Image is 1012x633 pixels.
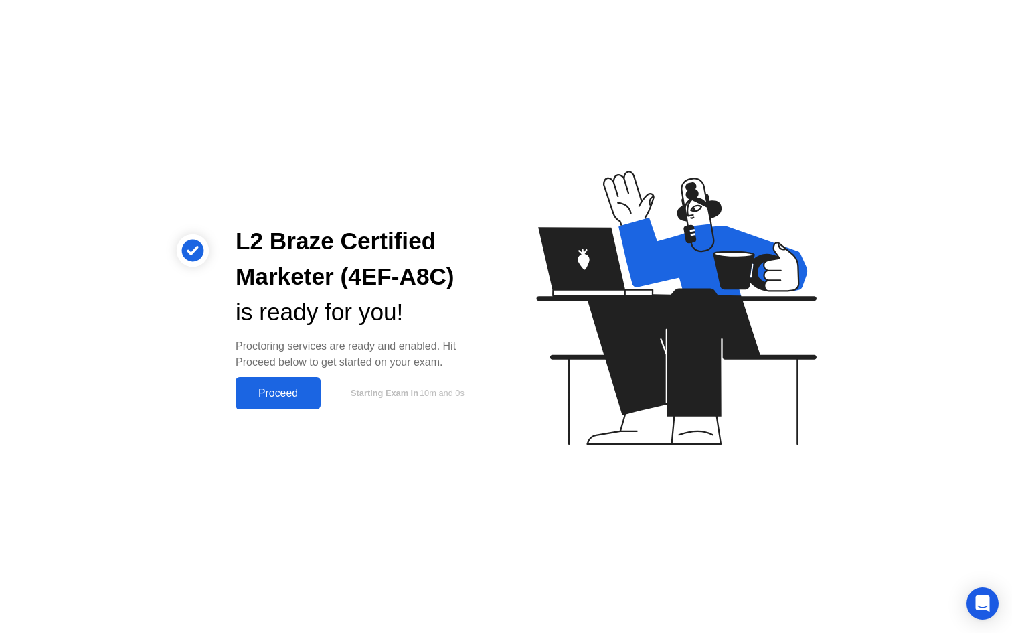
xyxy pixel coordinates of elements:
button: Proceed [236,377,321,409]
div: is ready for you! [236,295,485,330]
div: Proctoring services are ready and enabled. Hit Proceed below to get started on your exam. [236,338,485,370]
div: Proceed [240,387,317,399]
span: 10m and 0s [420,388,465,398]
div: Open Intercom Messenger [966,587,999,620]
button: Starting Exam in10m and 0s [327,380,485,406]
div: L2 Braze Certified Marketer (4EF-A8C) [236,224,485,295]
